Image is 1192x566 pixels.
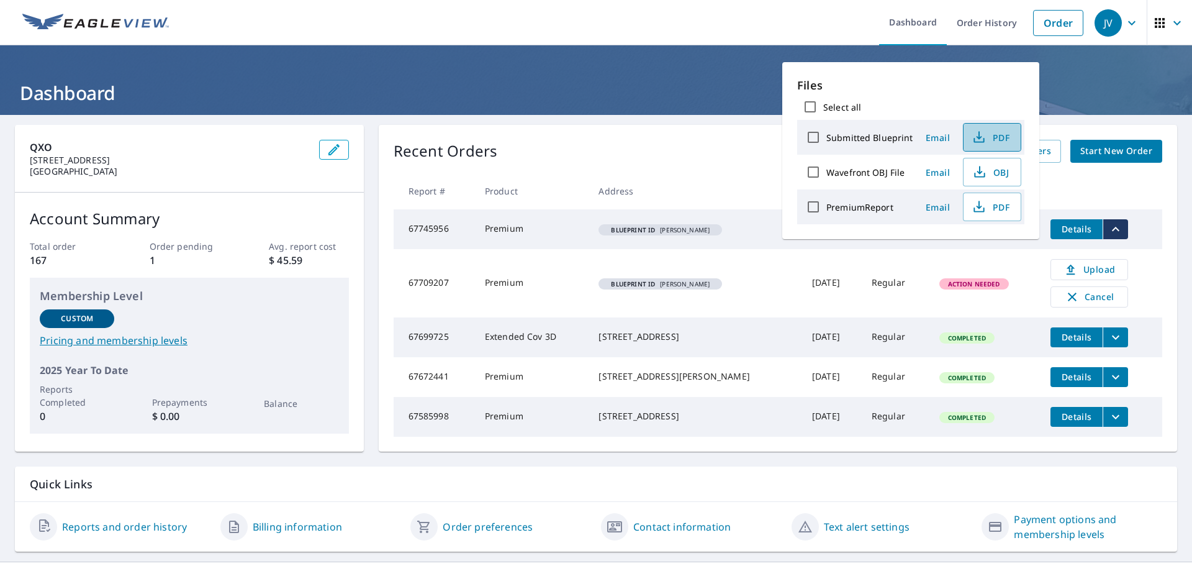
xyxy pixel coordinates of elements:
[1050,367,1103,387] button: detailsBtn-67672441
[150,253,229,268] p: 1
[826,132,913,144] label: Submitted Blueprint
[1103,367,1128,387] button: filesDropdownBtn-67672441
[1103,327,1128,347] button: filesDropdownBtn-67699725
[862,317,929,357] td: Regular
[1014,512,1162,542] a: Payment options and membership levels
[611,227,655,233] em: Blueprint ID
[1080,144,1152,159] span: Start New Order
[1063,290,1115,304] span: Cancel
[633,519,731,534] a: Contact information
[797,77,1024,94] p: Files
[62,519,187,534] a: Reports and order history
[30,477,1162,492] p: Quick Links
[918,163,958,182] button: Email
[475,209,589,249] td: Premium
[269,253,348,268] p: $ 45.59
[394,140,498,163] p: Recent Orders
[971,199,1011,214] span: PDF
[269,240,348,253] p: Avg. report cost
[603,281,717,287] span: [PERSON_NAME]
[475,249,589,317] td: Premium
[40,409,114,424] p: 0
[802,317,862,357] td: [DATE]
[598,410,792,422] div: [STREET_ADDRESS]
[1095,9,1122,37] div: JV
[30,240,109,253] p: Total order
[1050,327,1103,347] button: detailsBtn-67699725
[1103,407,1128,427] button: filesDropdownBtn-67585998
[1070,140,1162,163] a: Start New Order
[802,249,862,317] td: [DATE]
[941,280,1008,288] span: Action Needed
[971,165,1011,180] span: OBJ
[1058,223,1095,235] span: Details
[971,130,1011,145] span: PDF
[611,281,655,287] em: Blueprint ID
[923,167,953,178] span: Email
[30,155,309,166] p: [STREET_ADDRESS]
[598,370,792,383] div: [STREET_ADDRESS][PERSON_NAME]
[394,317,475,357] td: 67699725
[40,288,339,304] p: Membership Level
[1103,219,1128,239] button: filesDropdownBtn-67745956
[394,173,475,209] th: Report #
[923,201,953,213] span: Email
[824,519,910,534] a: Text alert settings
[1058,371,1095,383] span: Details
[1050,259,1128,280] a: Upload
[862,249,929,317] td: Regular
[918,198,958,217] button: Email
[40,383,114,409] p: Reports Completed
[963,193,1021,221] button: PDF
[152,409,227,424] p: $ 0.00
[475,317,589,357] td: Extended Cov 3D
[475,397,589,437] td: Premium
[1033,10,1083,36] a: Order
[30,253,109,268] p: 167
[823,101,861,113] label: Select all
[30,140,309,155] p: QXO
[941,413,993,422] span: Completed
[589,173,801,209] th: Address
[802,357,862,397] td: [DATE]
[40,333,339,348] a: Pricing and membership levels
[923,132,953,144] span: Email
[264,397,338,410] p: Balance
[30,166,309,177] p: [GEOGRAPHIC_DATA]
[862,397,929,437] td: Regular
[30,208,349,230] p: Account Summary
[394,397,475,437] td: 67585998
[253,519,342,534] a: Billing information
[394,357,475,397] td: 67672441
[963,158,1021,186] button: OBJ
[1050,286,1128,308] button: Cancel
[152,396,227,409] p: Prepayments
[862,357,929,397] td: Regular
[941,334,993,342] span: Completed
[1058,331,1095,343] span: Details
[40,363,339,378] p: 2025 Year To Date
[394,249,475,317] td: 67709207
[475,173,589,209] th: Product
[1050,219,1103,239] button: detailsBtn-67745956
[22,14,169,32] img: EV Logo
[443,519,533,534] a: Order preferences
[802,397,862,437] td: [DATE]
[1059,262,1120,277] span: Upload
[1058,411,1095,422] span: Details
[826,167,905,178] label: Wavefront OBJ File
[603,227,717,233] span: [PERSON_NAME]
[475,357,589,397] td: Premium
[150,240,229,253] p: Order pending
[1050,407,1103,427] button: detailsBtn-67585998
[918,128,958,147] button: Email
[61,313,93,324] p: Custom
[826,201,893,213] label: PremiumReport
[941,373,993,382] span: Completed
[394,209,475,249] td: 67745956
[598,331,792,343] div: [STREET_ADDRESS]
[963,123,1021,152] button: PDF
[15,80,1177,106] h1: Dashboard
